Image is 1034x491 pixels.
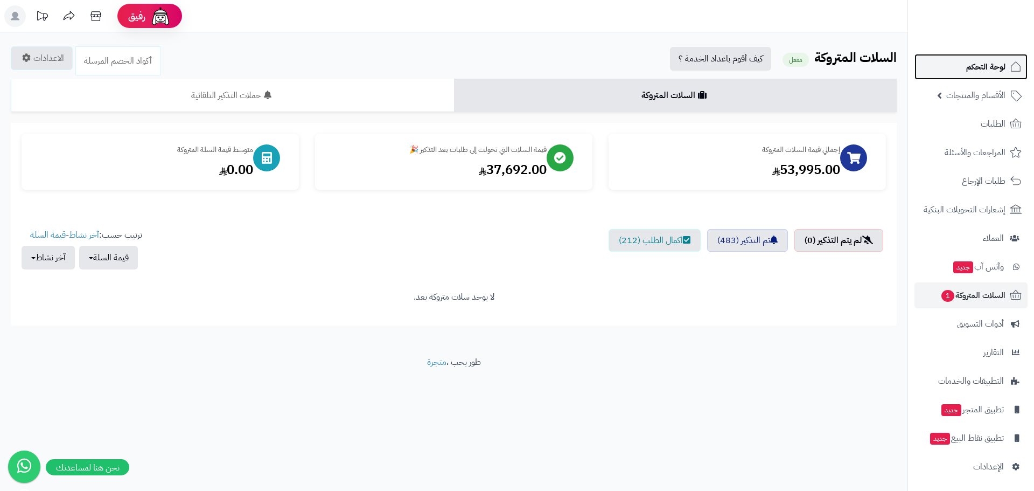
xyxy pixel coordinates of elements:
[941,404,961,416] span: جديد
[929,431,1004,446] span: تطبيق نقاط البيع
[914,454,1028,480] a: الإعدادات
[914,282,1028,308] a: السلات المتروكة1
[609,229,701,252] a: اكمال الطلب (212)
[981,116,1005,132] span: الطلبات
[30,229,66,241] a: قيمة السلة
[29,5,55,30] a: تحديثات المنصة
[973,459,1004,474] span: الإعدادات
[914,340,1028,365] a: التقارير
[783,53,809,67] small: مفعل
[11,46,73,70] a: الاعدادات
[966,59,1005,74] span: لوحة التحكم
[983,231,1004,246] span: العملاء
[952,259,1004,274] span: وآتس آب
[794,229,883,252] a: لم يتم التذكير (0)
[940,288,1005,303] span: السلات المتروكة
[32,144,253,155] div: متوسط قيمة السلة المتروكة
[914,140,1028,165] a: المراجعات والأسئلة
[914,54,1028,80] a: لوحة التحكم
[454,79,897,112] a: السلات المتروكة
[79,246,138,269] button: قيمة السلة
[22,229,142,269] ul: ترتيب حسب: -
[914,254,1028,280] a: وآتس آبجديد
[914,368,1028,394] a: التطبيقات والخدمات
[983,345,1004,360] span: التقارير
[32,161,253,179] div: 0.00
[22,291,886,303] div: لا يوجد سلات متروكة بعد.
[914,425,1028,451] a: تطبيق نقاط البيعجديد
[914,197,1028,223] a: إشعارات التحويلات البنكية
[22,246,75,269] button: آخر نشاط
[427,356,446,369] a: متجرة
[930,433,950,445] span: جديد
[938,374,1004,389] span: التطبيقات والخدمات
[326,144,547,155] div: قيمة السلات التي تحولت إلى طلبات بعد التذكير 🎉
[941,290,954,302] span: 1
[619,161,840,179] div: 53,995.00
[914,311,1028,337] a: أدوات التسويق
[707,229,788,252] a: تم التذكير (483)
[962,174,1005,189] span: طلبات الإرجاع
[914,111,1028,137] a: الطلبات
[670,47,771,71] a: كيف أقوم باعداد الخدمة ؟
[619,144,840,155] div: إجمالي قيمة السلات المتروكة
[961,29,1024,52] img: logo-2.png
[914,397,1028,423] a: تطبيق المتجرجديد
[957,316,1004,331] span: أدوات التسويق
[69,229,99,241] a: آخر نشاط
[940,402,1004,417] span: تطبيق المتجر
[150,5,171,27] img: ai-face.png
[953,261,973,273] span: جديد
[924,202,1005,217] span: إشعارات التحويلات البنكية
[128,10,145,23] span: رفيق
[945,145,1005,160] span: المراجعات والأسئلة
[946,88,1005,103] span: الأقسام والمنتجات
[814,48,897,67] b: السلات المتروكة
[11,79,454,112] a: حملات التذكير التلقائية
[75,46,160,75] a: أكواد الخصم المرسلة
[914,168,1028,194] a: طلبات الإرجاع
[326,161,547,179] div: 37,692.00
[914,225,1028,251] a: العملاء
